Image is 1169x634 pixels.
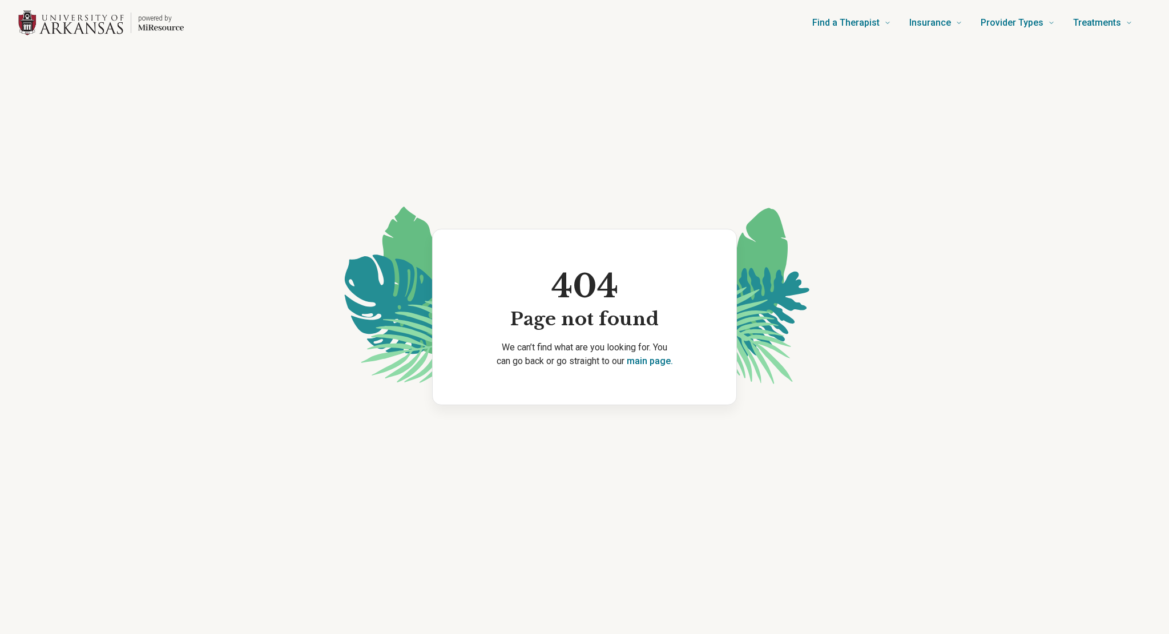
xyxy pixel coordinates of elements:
span: Insurance [909,15,951,31]
p: We can’t find what are you looking for. You can go back or go straight to our [451,341,718,368]
span: Provider Types [981,15,1043,31]
p: powered by [138,14,184,23]
a: Home page [18,5,184,41]
span: Page not found [510,308,659,332]
a: main page. [627,356,673,366]
span: 404 [510,266,659,308]
span: Find a Therapist [812,15,880,31]
span: Treatments [1073,15,1121,31]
